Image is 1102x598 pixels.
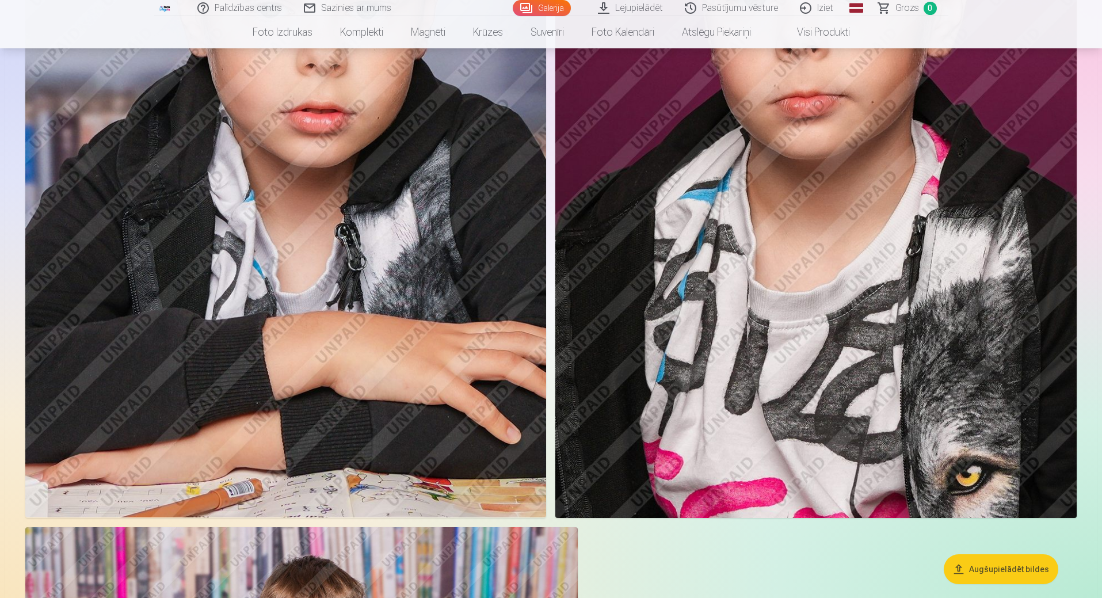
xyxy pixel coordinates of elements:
[326,16,397,48] a: Komplekti
[924,2,937,15] span: 0
[159,5,171,12] img: /fa1
[944,554,1058,584] button: Augšupielādēt bildes
[239,16,326,48] a: Foto izdrukas
[397,16,459,48] a: Magnēti
[895,1,919,15] span: Grozs
[765,16,864,48] a: Visi produkti
[668,16,765,48] a: Atslēgu piekariņi
[459,16,517,48] a: Krūzes
[517,16,578,48] a: Suvenīri
[578,16,668,48] a: Foto kalendāri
